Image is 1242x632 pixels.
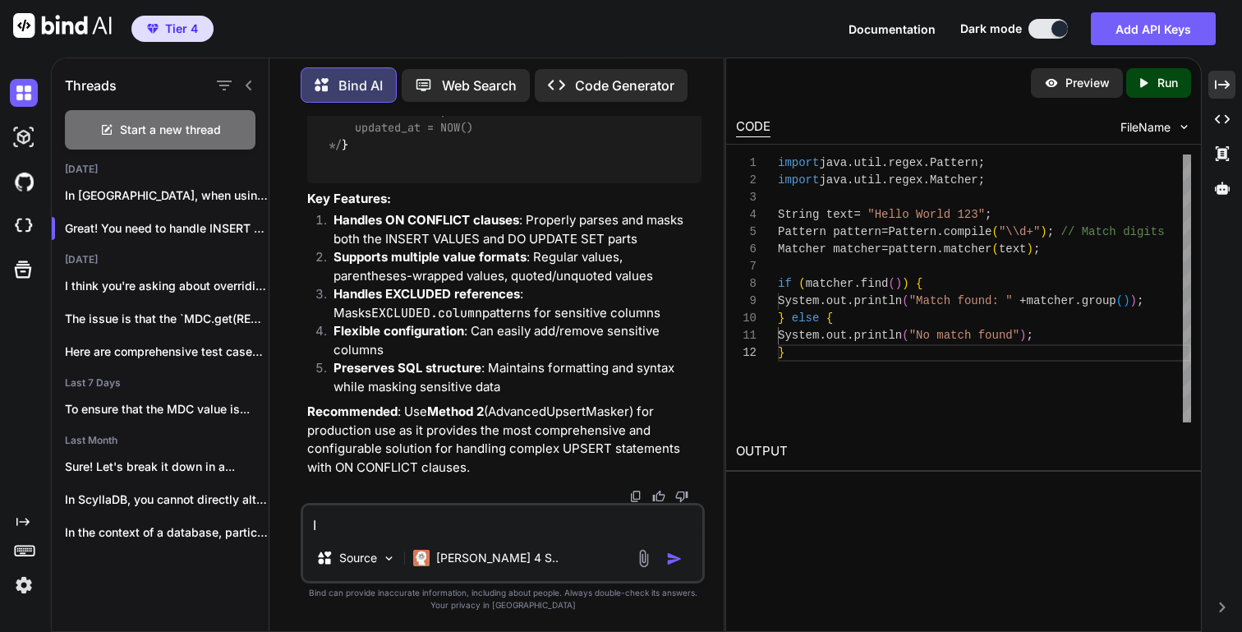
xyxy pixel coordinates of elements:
[575,76,674,95] p: Code Generator
[736,258,757,275] div: 7
[736,206,757,224] div: 4
[333,360,481,376] strong: Preserves SQL structure
[1061,225,1165,238] span: // Match digits
[634,549,653,568] img: attachment
[826,294,847,307] span: out
[1123,294,1129,307] span: )
[820,156,848,169] span: java
[854,208,861,221] span: =
[629,490,642,503] img: copy
[1120,119,1171,136] span: FileName
[936,242,943,256] span: .
[778,242,881,256] span: Matcher matcher
[889,156,923,169] span: regex
[778,173,819,187] span: import
[726,432,1201,471] h2: OUTPUT
[902,329,908,342] span: (
[736,310,757,327] div: 10
[52,376,269,390] h2: Last 7 Days
[798,277,805,290] span: (
[847,156,853,169] span: .
[436,550,559,566] p: [PERSON_NAME] 4 S..
[675,490,688,503] img: dislike
[923,173,930,187] span: .
[909,294,1013,307] span: "Match found: "
[1082,294,1116,307] span: group
[889,173,923,187] span: regex
[333,323,464,339] strong: Flexible configuration
[778,208,853,221] span: String text
[1033,242,1040,256] span: ;
[930,173,978,187] span: Matcher
[1137,294,1143,307] span: ;
[736,172,757,189] div: 2
[881,156,888,169] span: .
[320,211,701,248] li: : Properly parses and masks both the INSERT VALUES and DO UPDATE SET parts
[736,241,757,258] div: 6
[427,404,484,419] strong: Method 2
[652,490,665,503] img: like
[65,278,269,294] p: I think you're asking about overriding `request.getRemoteHost()`...
[854,173,882,187] span: util
[902,277,908,290] span: )
[854,329,903,342] span: println
[847,173,853,187] span: .
[131,16,214,42] button: premiumTier 4
[65,76,117,95] h1: Threads
[960,21,1022,37] span: Dark mode
[923,156,930,169] span: .
[881,242,888,256] span: =
[320,285,701,322] li: : Masks patterns for sensitive columns
[1116,294,1123,307] span: (
[778,277,792,290] span: if
[333,286,520,302] strong: Handles EXCLUDED references
[736,118,770,137] div: CODE
[778,225,881,238] span: Pattern pattern
[854,294,903,307] span: println
[999,242,1027,256] span: text
[736,224,757,241] div: 5
[1041,225,1047,238] span: )
[320,248,701,285] li: : Regular values, parentheses-wrapped values, quoted/unquoted values
[881,225,888,238] span: =
[736,327,757,344] div: 11
[778,311,784,325] span: }
[854,277,861,290] span: .
[338,76,383,95] p: Bind AI
[65,401,269,417] p: To ensure that the MDC value is...
[52,253,269,266] h2: [DATE]
[320,359,701,396] li: : Maintains formatting and syntax while masking sensitive data
[165,21,198,37] span: Tier 4
[847,329,853,342] span: .
[978,173,985,187] span: ;
[889,277,895,290] span: (
[1177,120,1191,134] img: chevron down
[1027,294,1075,307] span: matcher
[1019,294,1026,307] span: +
[999,225,1040,238] span: "\\d+"
[820,294,826,307] span: .
[826,329,847,342] span: out
[736,293,757,310] div: 9
[65,459,269,475] p: Sure! Let's break it down in a...
[992,225,999,238] span: (
[736,155,757,172] div: 1
[10,168,38,196] img: githubDark
[442,76,517,95] p: Web Search
[916,277,922,290] span: {
[992,242,999,256] span: (
[65,524,269,541] p: In the context of a database, particularly...
[382,551,396,565] img: Pick Models
[930,156,978,169] span: Pattern
[307,404,398,419] strong: Recommended
[307,191,391,206] strong: Key Features:
[52,434,269,447] h2: Last Month
[854,156,882,169] span: util
[371,305,482,321] code: EXCLUDED.column
[985,208,991,221] span: ;
[65,187,269,204] p: In [GEOGRAPHIC_DATA], when using `Pattern.compile()`,...
[736,189,757,206] div: 3
[1157,75,1178,91] p: Run
[120,122,221,138] span: Start a new thread
[849,21,936,38] button: Documentation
